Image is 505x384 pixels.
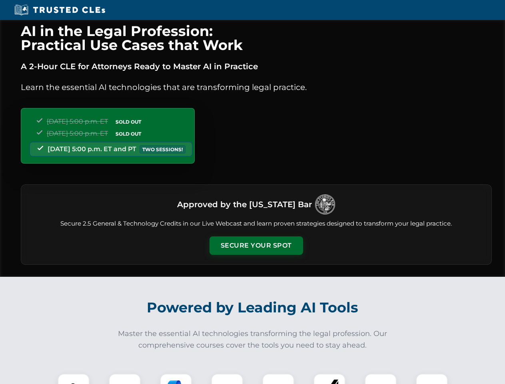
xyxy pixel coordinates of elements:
span: SOLD OUT [113,118,144,126]
span: [DATE] 5:00 p.m. ET [47,118,108,125]
span: SOLD OUT [113,130,144,138]
p: Learn the essential AI technologies that are transforming legal practice. [21,81,492,94]
p: Secure 2.5 General & Technology Credits in our Live Webcast and learn proven strategies designed ... [31,219,482,228]
img: Logo [315,194,335,214]
p: Master the essential AI technologies transforming the legal profession. Our comprehensive courses... [113,328,393,351]
img: Trusted CLEs [12,4,108,16]
h1: AI in the Legal Profession: Practical Use Cases that Work [21,24,492,52]
p: A 2-Hour CLE for Attorneys Ready to Master AI in Practice [21,60,492,73]
h2: Powered by Leading AI Tools [31,294,474,322]
h3: Approved by the [US_STATE] Bar [177,197,312,212]
button: Secure Your Spot [210,236,303,255]
span: [DATE] 5:00 p.m. ET [47,130,108,137]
